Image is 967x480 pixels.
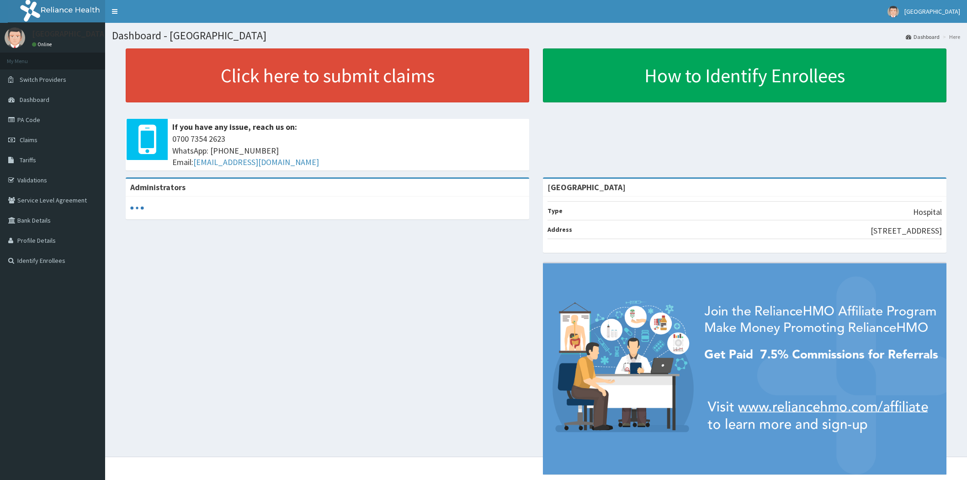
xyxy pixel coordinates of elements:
p: [GEOGRAPHIC_DATA] [32,30,107,38]
p: Hospital [913,206,942,218]
p: [STREET_ADDRESS] [871,225,942,237]
a: How to Identify Enrollees [543,48,946,102]
svg: audio-loading [130,201,144,215]
a: Click here to submit claims [126,48,529,102]
b: Type [547,207,563,215]
span: Dashboard [20,96,49,104]
span: Switch Providers [20,75,66,84]
a: [EMAIL_ADDRESS][DOMAIN_NAME] [193,157,319,167]
h1: Dashboard - [GEOGRAPHIC_DATA] [112,30,960,42]
li: Here [940,33,960,41]
strong: [GEOGRAPHIC_DATA] [547,182,626,192]
a: Dashboard [906,33,940,41]
img: User Image [887,6,899,17]
b: Administrators [130,182,186,192]
b: Address [547,225,572,234]
img: provider-team-banner.png [543,263,946,475]
a: Online [32,41,54,48]
b: If you have any issue, reach us on: [172,122,297,132]
span: [GEOGRAPHIC_DATA] [904,7,960,16]
img: User Image [5,27,25,48]
span: Claims [20,136,37,144]
span: Tariffs [20,156,36,164]
span: 0700 7354 2623 WhatsApp: [PHONE_NUMBER] Email: [172,133,525,168]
